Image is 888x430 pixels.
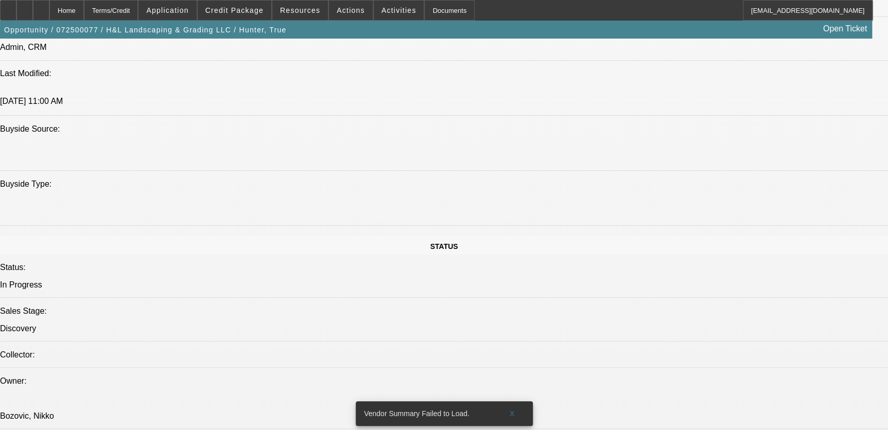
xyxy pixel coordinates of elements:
[272,1,328,20] button: Resources
[4,26,287,34] span: Opportunity / 072500077 / H&L Landscaping & Grading LLC / Hunter, True
[205,6,264,14] span: Credit Package
[337,6,365,14] span: Actions
[356,401,496,426] div: Vendor Summary Failed to Load.
[430,242,458,250] span: STATUS
[496,404,529,423] button: X
[509,409,515,418] span: X
[146,6,188,14] span: Application
[280,6,320,14] span: Resources
[381,6,416,14] span: Activities
[138,1,196,20] button: Application
[329,1,373,20] button: Actions
[819,20,871,38] a: Open Ticket
[198,1,271,20] button: Credit Package
[374,1,424,20] button: Activities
